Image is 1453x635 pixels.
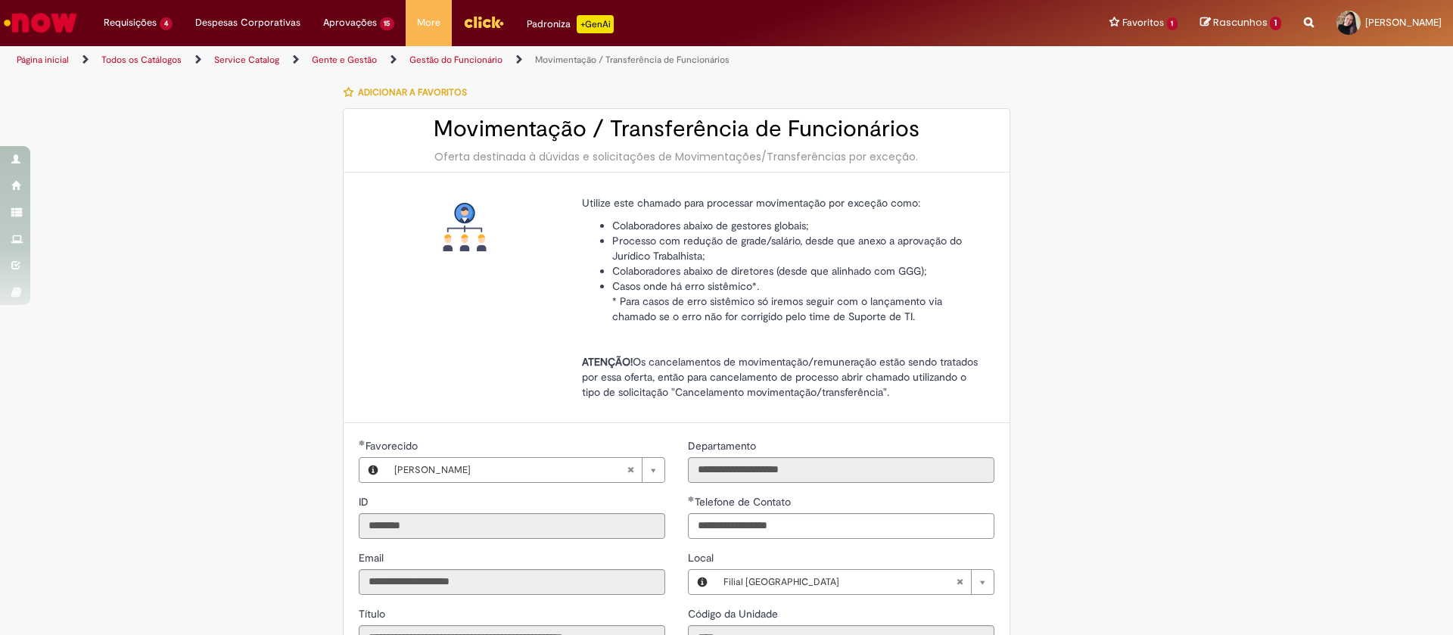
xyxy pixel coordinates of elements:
[582,355,978,399] span: Os cancelamentos de movimentação/remuneração estão sendo tratados por essa oferta, então para can...
[359,607,388,621] span: Somente leitura - Título
[440,203,489,251] img: Movimentação / Transferência de Funcionários
[1270,17,1281,30] span: 1
[359,606,388,621] label: Somente leitura - Título
[1167,17,1178,30] span: 1
[527,15,614,33] div: Padroniza
[612,234,962,263] span: Processo com redução de grade/salário, desde que anexo a aprovação do Jurídico Trabalhista;
[380,17,395,30] span: 15
[619,458,642,482] abbr: Limpar campo Favorecido
[359,513,665,539] input: ID
[417,15,440,30] span: More
[343,76,475,108] button: Adicionar a Favoritos
[582,196,920,210] span: Utilize este chamado para processar movimentação por exceção como:
[688,457,994,483] input: Departamento
[612,279,759,293] span: Casos onde há erro sistêmico*.
[359,550,387,565] label: Somente leitura - Email
[359,495,372,509] span: Somente leitura - ID
[688,551,717,565] span: Local
[359,494,372,509] label: Somente leitura - ID
[1213,15,1268,30] span: Rascunhos
[688,496,695,502] span: Obrigatório Preenchido
[577,15,614,33] p: +GenAi
[312,54,377,66] a: Gente e Gestão
[582,355,633,369] strong: ATENÇÃO!
[359,149,994,164] div: Oferta destinada à dúvidas e solicitações de Movimentações/Transferências por exceção.
[688,606,781,621] label: Somente leitura - Código da Unidade
[359,117,994,142] h2: Movimentação / Transferência de Funcionários
[359,551,387,565] span: Somente leitura - Email
[1200,16,1281,30] a: Rascunhos
[612,219,809,232] span: Colaboradores abaixo de gestores globais;
[214,54,279,66] a: Service Catalog
[394,458,627,482] span: [PERSON_NAME]
[358,86,467,98] span: Adicionar a Favoritos
[387,458,664,482] a: [PERSON_NAME]Limpar campo Favorecido
[463,11,504,33] img: click_logo_yellow_360x200.png
[359,569,665,595] input: Email
[612,294,942,323] span: * Para casos de erro sistêmico só iremos seguir com o lançamento via chamado se o erro não for co...
[323,15,377,30] span: Aprovações
[11,46,957,74] ul: Trilhas de página
[612,264,927,278] span: Colaboradores abaixo de diretores (desde que alinhado com GGG);
[2,8,79,38] img: ServiceNow
[689,570,716,594] button: Local, Visualizar este registro Filial Brasília
[359,458,387,482] button: Favorecido, Visualizar este registro Ana Luisa Silva Amoreli
[195,15,300,30] span: Despesas Corporativas
[359,440,366,446] span: Obrigatório Preenchido
[1365,16,1442,29] span: [PERSON_NAME]
[104,15,157,30] span: Requisições
[723,570,956,594] span: Filial [GEOGRAPHIC_DATA]
[688,513,994,539] input: Telefone de Contato
[688,438,759,453] label: Somente leitura - Departamento
[535,54,730,66] a: Movimentação / Transferência de Funcionários
[688,439,759,453] span: Somente leitura - Departamento
[716,570,994,594] a: Filial [GEOGRAPHIC_DATA]Limpar campo Local
[688,607,781,621] span: Somente leitura - Código da Unidade
[366,439,421,453] span: Necessários - Favorecido
[695,495,794,509] span: Telefone de Contato
[948,570,971,594] abbr: Limpar campo Local
[1122,15,1164,30] span: Favoritos
[409,54,502,66] a: Gestão do Funcionário
[160,17,173,30] span: 4
[101,54,182,66] a: Todos os Catálogos
[17,54,69,66] a: Página inicial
